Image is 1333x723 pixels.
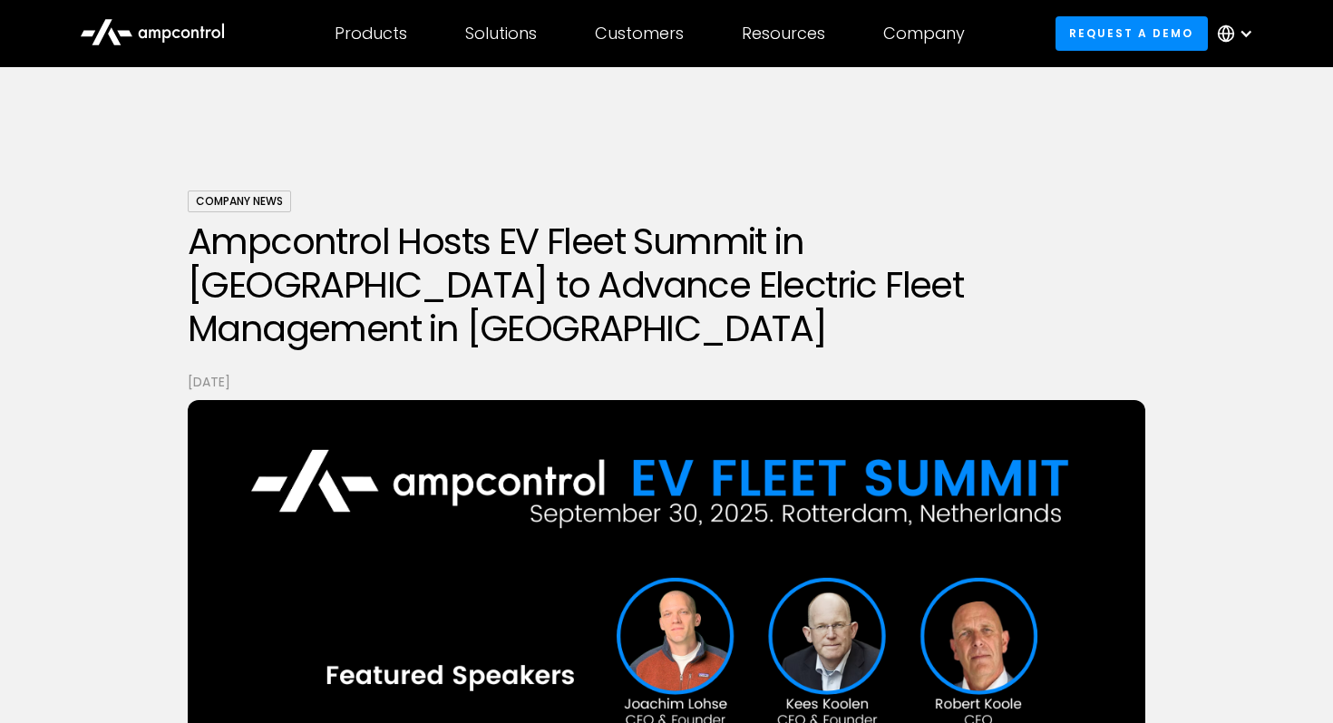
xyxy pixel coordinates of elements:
[595,24,684,44] div: Customers
[465,24,537,44] div: Solutions
[742,24,825,44] div: Resources
[883,24,965,44] div: Company
[335,24,407,44] div: Products
[188,191,291,212] div: Company News
[188,372,1145,392] p: [DATE]
[1056,16,1208,50] a: Request a demo
[188,220,1145,350] h1: Ampcontrol Hosts EV Fleet Summit in [GEOGRAPHIC_DATA] to Advance Electric Fleet Management in [GE...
